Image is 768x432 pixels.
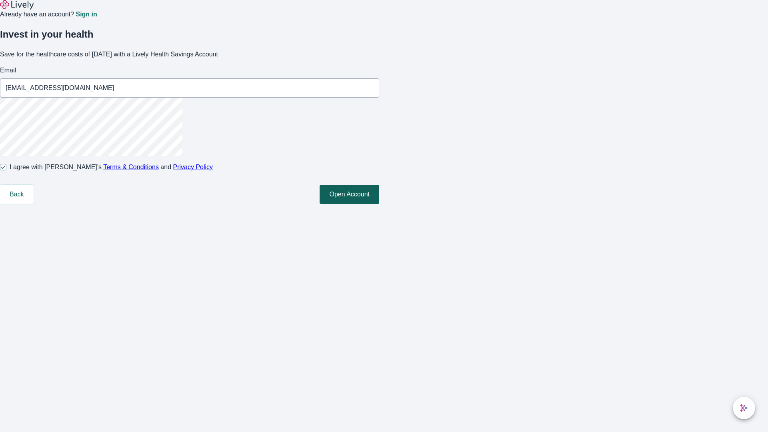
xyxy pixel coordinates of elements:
span: I agree with [PERSON_NAME]’s and [10,162,213,172]
a: Sign in [76,11,97,18]
a: Privacy Policy [173,164,213,170]
a: Terms & Conditions [103,164,159,170]
button: chat [733,397,755,419]
svg: Lively AI Assistant [740,404,748,412]
button: Open Account [320,185,379,204]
